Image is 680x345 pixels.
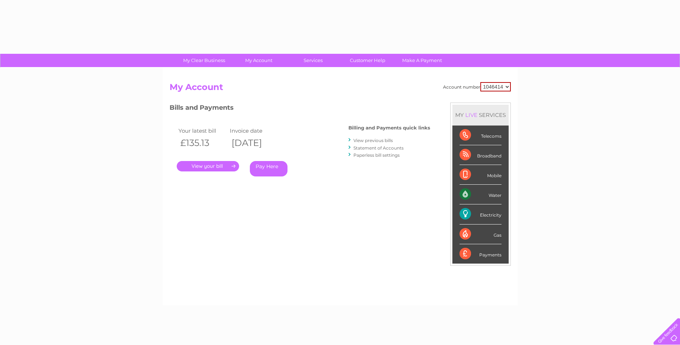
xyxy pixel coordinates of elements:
a: Paperless bill settings [353,152,400,158]
a: Make A Payment [393,54,452,67]
div: LIVE [464,112,479,118]
div: Gas [460,225,501,244]
div: Payments [460,244,501,264]
div: Broadband [460,145,501,165]
div: Electricity [460,204,501,224]
a: Pay Here [250,161,287,176]
div: Account number [443,82,511,91]
h2: My Account [170,82,511,96]
div: Telecoms [460,126,501,145]
a: Customer Help [338,54,397,67]
th: [DATE] [228,136,280,150]
a: . [177,161,239,171]
div: Mobile [460,165,501,185]
div: Water [460,185,501,204]
a: Services [284,54,343,67]
td: Invoice date [228,126,280,136]
a: My Account [229,54,288,67]
div: MY SERVICES [452,105,509,125]
a: Statement of Accounts [353,145,404,151]
td: Your latest bill [177,126,228,136]
a: View previous bills [353,138,393,143]
h3: Bills and Payments [170,103,430,115]
a: My Clear Business [175,54,234,67]
h4: Billing and Payments quick links [348,125,430,131]
th: £135.13 [177,136,228,150]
